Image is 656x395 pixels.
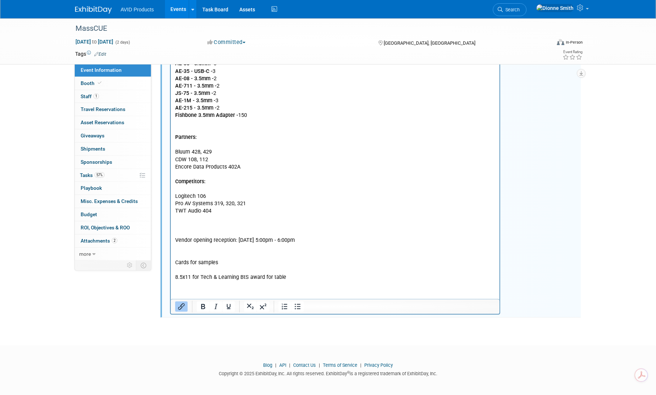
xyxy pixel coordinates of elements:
span: Sponsorships [81,159,112,165]
a: Staff1 [75,90,151,103]
a: E2 Parking [213,25,238,32]
b: Competitors: [4,261,35,267]
a: Search [493,3,527,16]
li: Capital Conventions contact for any issues with delivery of shipped items: [PHONE_NUMBER] [19,55,325,62]
span: 57% [95,172,104,178]
a: Attachments2 [75,235,151,247]
p: 5 5 5 5 20 5 10 5 3 3 2 2 2 3 2 150 Bluum 428, 429 CDW 108, 112 Encore Data Products 402A Logitec... [4,62,325,363]
div: In-Person [565,40,583,45]
a: Travel Reservations [75,103,151,116]
span: | [317,362,322,368]
li: Be sure to visit the Exhibitor Services desk for BOL [19,47,325,54]
button: Superscript [257,302,269,312]
span: [GEOGRAPHIC_DATA], [GEOGRAPHIC_DATA] [384,40,475,46]
a: API [279,362,286,368]
a: more [75,248,151,261]
b: AE-75 - 3.5mm - [4,136,43,142]
a: Edit [94,52,106,57]
button: Subscript [244,302,257,312]
span: Staff [81,93,99,99]
b: Fishbone 3.5mm Adapter - [4,195,67,201]
span: Shipments [81,146,105,152]
span: Tasks [80,172,104,178]
b: AE-35 - USB-C - [4,151,42,157]
a: ROI, Objectives & ROO [75,221,151,234]
a: Asset Reservations [75,116,151,129]
b: AE-08 - 3.5mm - [4,158,43,164]
span: Booth [81,80,103,86]
span: Giveaways [81,133,104,139]
b: WonderEars - 3.5mm - Orange - [4,92,79,98]
span: Search [503,7,520,12]
span: (2 days) [115,40,130,45]
div: Event Format [507,38,583,49]
b: JS-75 - 3.5mm - [4,173,43,179]
sup: ® [347,370,350,374]
li: Parking is available at [PERSON_NAME][GEOGRAPHIC_DATA] in lot E2. [19,32,325,40]
span: Budget [81,211,97,217]
span: Attachments [81,238,117,244]
button: Insert/edit link [175,302,188,312]
td: Personalize Event Tab Strip [124,261,136,270]
button: Italic [210,302,222,312]
a: Budget [75,208,151,221]
span: Playbook [81,185,102,191]
a: Sponsorships [75,156,151,169]
span: | [273,362,278,368]
img: ExhibitDay [75,6,112,14]
b: Partners: [4,217,26,223]
a: Contact Us [293,362,316,368]
a: Playbook [75,182,151,195]
span: Event Information [81,67,122,73]
b: WonderEars - USB-C - Orange - [4,106,78,112]
span: AVID Products [121,7,154,12]
span: 1 [93,93,99,99]
div: MassCUE [73,22,539,35]
span: Misc. Expenses & Credits [81,198,138,204]
a: Booth [75,77,151,90]
b: AE-711 - 3.5mm - [4,165,46,171]
span: 2 [112,238,117,243]
a: Tasks57% [75,169,151,182]
img: Format-Inperson.png [557,39,564,45]
button: Underline [222,302,235,312]
span: Travel Reservations [81,106,125,112]
li: Capital Convention Contractors will deliver your stored boxes, crates, etc. at 3:00 p.m. [DATE]. [19,40,325,47]
span: Asset Reservations [81,119,124,125]
a: Blog [263,362,272,368]
b: AE-1M - 3.5mm - [4,180,45,186]
a: Terms of Service [323,362,357,368]
b: WonderEars - USB-C - Green - [4,99,75,105]
a: Loading Dock [247,25,279,32]
b: AE-36 - USB-C - White - [4,121,60,127]
span: more [79,251,91,257]
div: Event Rating [563,50,582,54]
b: AE-55 - 3.5mm - Blue - [4,128,58,134]
span: to [91,39,98,45]
b: AE-35 - 3.5mm - [4,143,43,149]
b: AE-36 - 3.5mm - Green - [4,114,62,120]
b: Samples: [4,70,26,76]
button: Bold [197,302,209,312]
span: | [287,362,292,368]
b: WonderEars - 3.5mm - Green - [4,84,76,91]
span: ROI, Objectives & ROO [81,225,130,230]
a: Event Information [75,64,151,77]
a: Privacy Policy [364,362,393,368]
td: Tags [75,50,106,58]
a: Shipments [75,143,151,155]
button: Committed [205,38,248,46]
td: Toggle Event Tabs [136,261,151,270]
a: Giveaways [75,129,151,142]
b: AE-215 - 3.5mm - [4,187,46,193]
img: Dionne Smith [536,4,574,12]
i: Booth reservation complete [98,81,102,85]
span: | [358,362,363,368]
button: Numbered list [279,302,291,312]
a: Misc. Expenses & Credits [75,195,151,208]
button: Bullet list [291,302,304,312]
span: [DATE] [DATE] [75,38,114,45]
